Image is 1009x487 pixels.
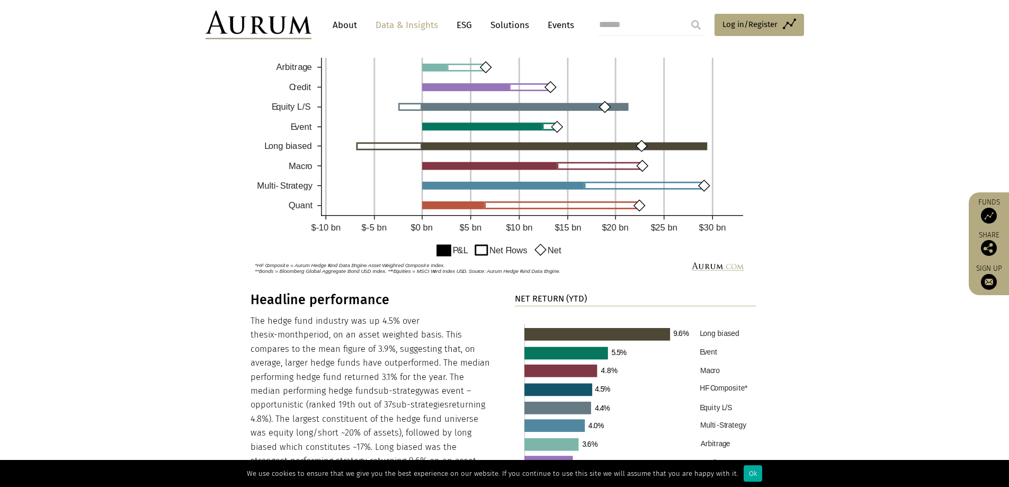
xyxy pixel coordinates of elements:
input: Submit [685,14,707,36]
a: Data & Insights [370,15,443,35]
img: Access Funds [981,208,997,224]
span: six-month [264,330,303,340]
strong: NET RETURN (YTD) [515,294,587,304]
div: Share [974,232,1004,256]
div: Ok [744,465,762,482]
span: Log in/Register [722,18,778,31]
a: Events [542,15,574,35]
a: Log in/Register [715,14,804,36]
a: Sign up [974,264,1004,290]
img: Share this post [981,240,997,256]
a: Funds [974,198,1004,224]
img: Sign up to our newsletter [981,274,997,290]
a: ESG [451,15,477,35]
a: About [327,15,362,35]
span: sub-strategies [392,400,449,410]
span: sub-strategy [374,386,424,396]
h3: Headline performance [251,292,492,308]
img: Aurum [206,11,311,39]
a: Solutions [485,15,534,35]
